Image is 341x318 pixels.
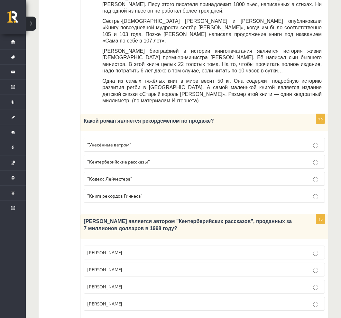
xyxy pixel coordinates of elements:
[313,143,318,148] input: "Унесённые ветром"
[7,11,26,27] a: Rīgas 1. Tālmācības vidusskola
[313,194,318,199] input: "Книга рекордов Гиннеса"
[87,159,150,164] span: "Кентерберийские рассказы"
[313,251,318,256] input: [PERSON_NAME]
[313,285,318,290] input: [PERSON_NAME]
[87,142,131,147] span: "Унесённые ветром"
[313,302,318,307] input: [PERSON_NAME]
[313,268,318,273] input: [PERSON_NAME]
[87,249,122,255] span: [PERSON_NAME]
[102,48,322,74] span: [PERSON_NAME] биографией в истории книгопечатания является история жизни [DEMOGRAPHIC_DATA] премь...
[87,193,143,199] span: "Книга рекордов Гиннеса"
[87,176,132,182] span: "Кодекс Лейчестера"
[316,114,325,124] p: 1p
[84,219,292,231] span: [PERSON_NAME] является автором "Кентерберийских рассказов", проданных за 7 миллионов долларов в 1...
[87,284,122,289] span: [PERSON_NAME]
[316,214,325,224] p: 1p
[313,160,318,165] input: "Кентерберийские рассказы"
[84,118,214,124] span: Какой роман является рекордсменом по продаже?
[102,78,322,104] span: Одна из самых тяжёлых книг в мире весит 50 кг. Она содержит подробную историю развития регби в [G...
[102,18,322,44] span: Сёстры-[DEMOGRAPHIC_DATA] [PERSON_NAME] и [PERSON_NAME] опубликовали «Книгу повседневной мудрости...
[87,301,122,306] span: [PERSON_NAME]
[87,267,122,272] span: [PERSON_NAME]
[313,177,318,182] input: "Кодекс Лейчестера"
